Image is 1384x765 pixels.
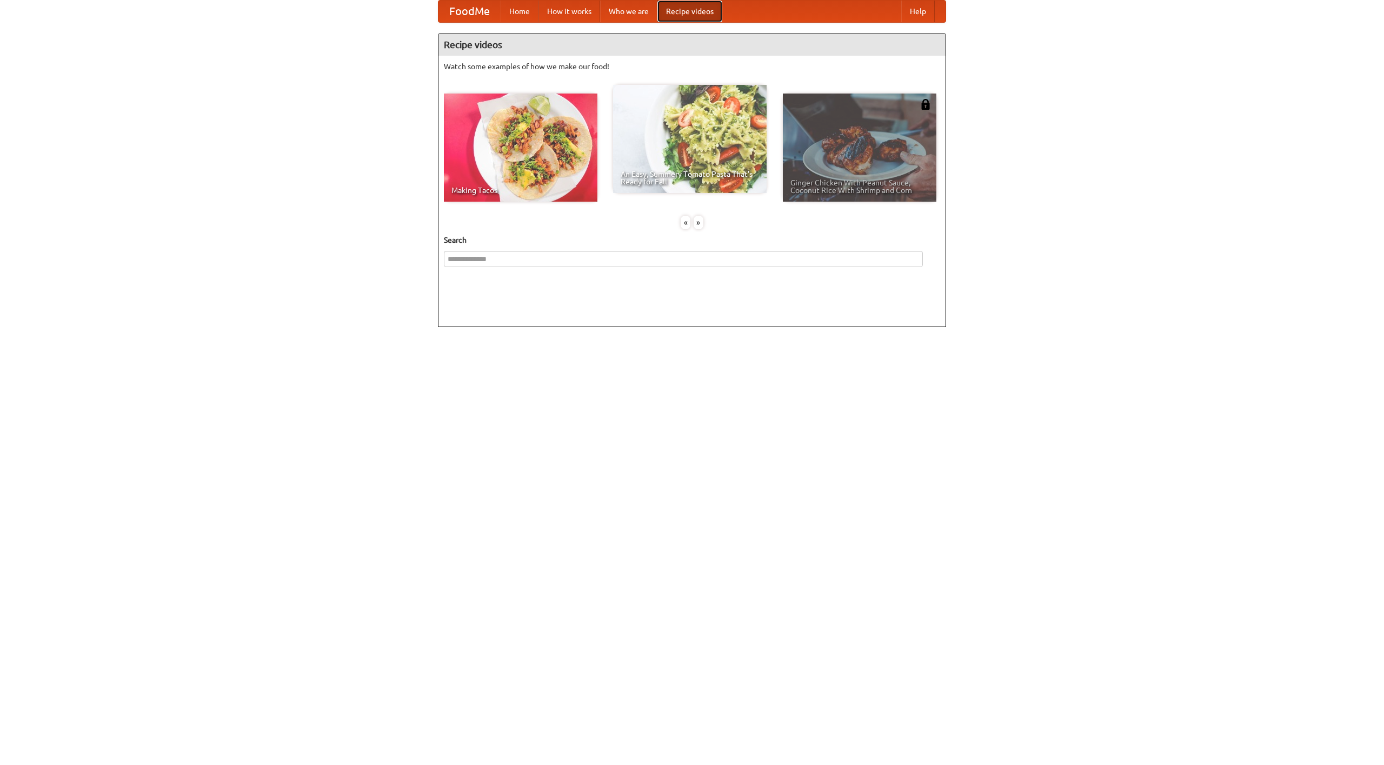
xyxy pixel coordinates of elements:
a: An Easy, Summery Tomato Pasta That's Ready for Fall [613,85,767,193]
span: An Easy, Summery Tomato Pasta That's Ready for Fall [621,170,759,185]
a: Help [901,1,935,22]
img: 483408.png [920,99,931,110]
a: Home [501,1,538,22]
a: FoodMe [438,1,501,22]
a: Who we are [600,1,657,22]
h4: Recipe videos [438,34,946,56]
h5: Search [444,235,940,245]
div: « [681,216,690,229]
span: Making Tacos [451,187,590,194]
a: Making Tacos [444,94,597,202]
p: Watch some examples of how we make our food! [444,61,940,72]
a: Recipe videos [657,1,722,22]
div: » [694,216,703,229]
a: How it works [538,1,600,22]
